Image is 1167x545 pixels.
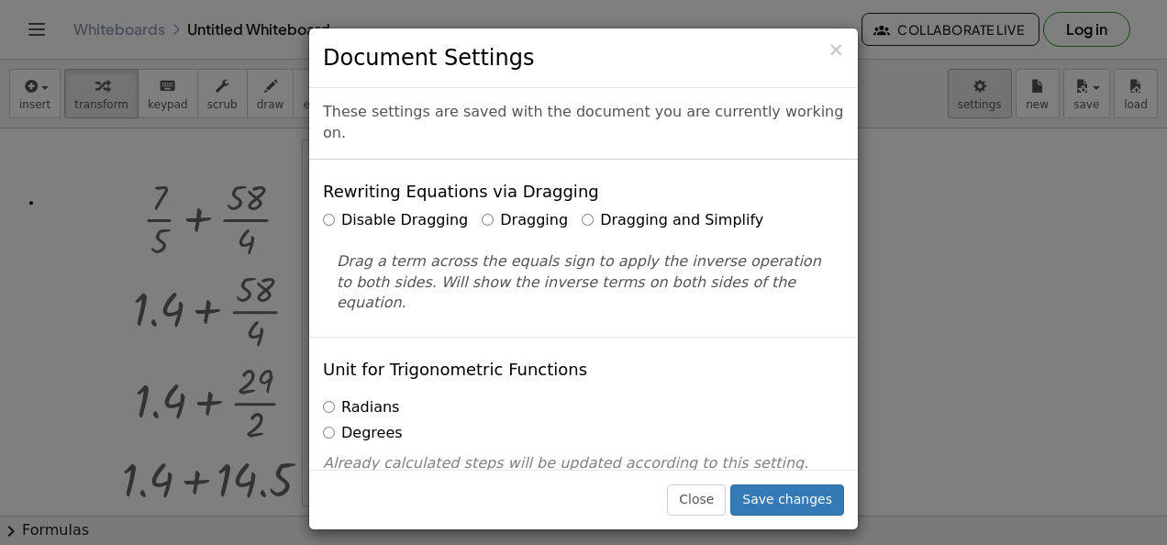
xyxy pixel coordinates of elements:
[323,183,599,201] h4: Rewriting Equations via Dragging
[667,484,726,516] button: Close
[323,42,844,73] h3: Document Settings
[323,361,587,379] h4: Unit for Trigonometric Functions
[323,427,335,439] input: Degrees
[337,251,830,315] p: Drag a term across the equals sign to apply the inverse operation to both sides. Will show the in...
[323,210,468,231] label: Disable Dragging
[323,401,335,413] input: Radians
[323,453,844,474] p: Already calculated steps will be updated according to this setting.
[482,214,494,226] input: Dragging
[323,397,399,418] label: Radians
[582,214,594,226] input: Dragging and Simplify
[730,484,844,516] button: Save changes
[323,214,335,226] input: Disable Dragging
[582,210,763,231] label: Dragging and Simplify
[323,423,403,444] label: Degrees
[309,88,858,160] div: These settings are saved with the document you are currently working on.
[828,40,844,60] button: Close
[482,210,568,231] label: Dragging
[828,39,844,61] span: ×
